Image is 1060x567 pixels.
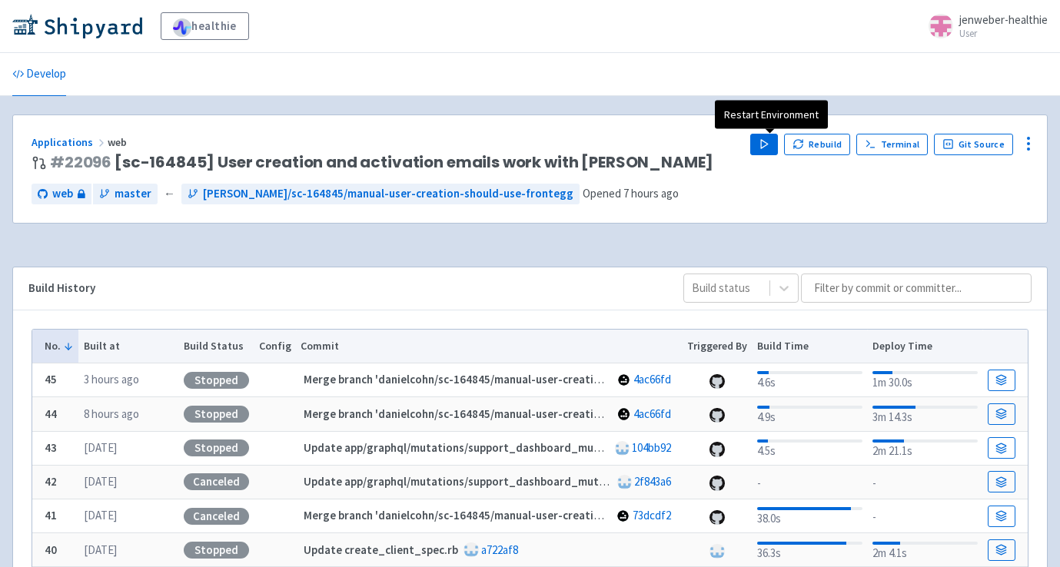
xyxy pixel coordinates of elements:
[84,440,117,455] time: [DATE]
[757,403,862,426] div: 4.9s
[632,440,671,455] a: 104bb92
[50,154,713,171] span: [sc-164845] User creation and activation emails work with [PERSON_NAME]
[867,330,982,363] th: Deploy Time
[988,370,1015,391] a: Build Details
[757,368,862,392] div: 4.6s
[872,368,978,392] div: 1m 30.0s
[296,330,683,363] th: Commit
[184,473,249,490] div: Canceled
[45,508,57,522] b: 41
[856,134,928,155] a: Terminal
[872,506,978,526] div: -
[481,542,518,557] a: a722af8
[919,14,1048,38] a: jenweber-healthie User
[184,439,249,456] div: Stopped
[12,53,66,96] a: Develop
[50,151,111,173] a: #22096
[633,406,671,421] a: 4ac66fd
[184,508,249,525] div: Canceled
[757,436,862,460] div: 4.5s
[633,372,671,386] a: 4ac66fd
[45,406,57,421] b: 44
[84,508,117,522] time: [DATE]
[93,184,158,204] a: master
[254,330,296,363] th: Config
[108,135,129,149] span: web
[45,474,57,489] b: 42
[84,542,117,557] time: [DATE]
[184,542,249,559] div: Stopped
[78,330,178,363] th: Built at
[988,437,1015,459] a: Build Details
[750,134,778,155] button: Play
[32,135,108,149] a: Applications
[164,185,175,203] span: ←
[633,508,671,522] a: 73dcdf2
[161,12,249,40] a: healthie
[801,274,1032,303] input: Filter by commit or committer...
[752,330,867,363] th: Build Time
[959,28,1048,38] small: User
[757,539,862,562] div: 36.3s
[872,539,978,562] div: 2m 4.1s
[304,474,841,489] strong: Update app/graphql/mutations/support_dashboard_mutations/administrative/send_welcome_email.rb
[184,372,249,389] div: Stopped
[988,539,1015,561] a: Build Details
[872,403,978,426] div: 3m 14.3s
[84,372,139,386] time: 3 hours ago
[28,280,659,297] div: Build History
[45,542,57,557] b: 40
[181,184,580,204] a: [PERSON_NAME]/sc-164845/manual-user-creation-should-use-frontegg
[304,440,841,455] strong: Update app/graphql/mutations/support_dashboard_mutations/administrative/send_welcome_email.rb
[784,134,850,155] button: Rebuild
[12,14,142,38] img: Shipyard logo
[683,330,753,363] th: Triggered By
[84,406,139,421] time: 8 hours ago
[934,134,1013,155] a: Git Source
[583,186,679,201] span: Opened
[304,542,458,557] strong: Update create_client_spec.rb
[634,474,671,489] a: 2f843a6
[988,403,1015,425] a: Build Details
[757,504,862,528] div: 38.0s
[959,12,1048,27] span: jenweber-healthie
[45,372,57,386] b: 45
[32,184,91,204] a: web
[52,185,73,203] span: web
[988,471,1015,492] a: Build Details
[84,474,117,489] time: [DATE]
[203,185,573,203] span: [PERSON_NAME]/sc-164845/manual-user-creation-should-use-frontegg
[757,472,862,492] div: -
[45,338,74,354] button: No.
[45,440,57,455] b: 43
[115,185,151,203] span: master
[178,330,254,363] th: Build Status
[988,506,1015,527] a: Build Details
[872,436,978,460] div: 2m 21.1s
[872,472,978,492] div: -
[623,186,679,201] time: 7 hours ago
[184,406,249,423] div: Stopped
